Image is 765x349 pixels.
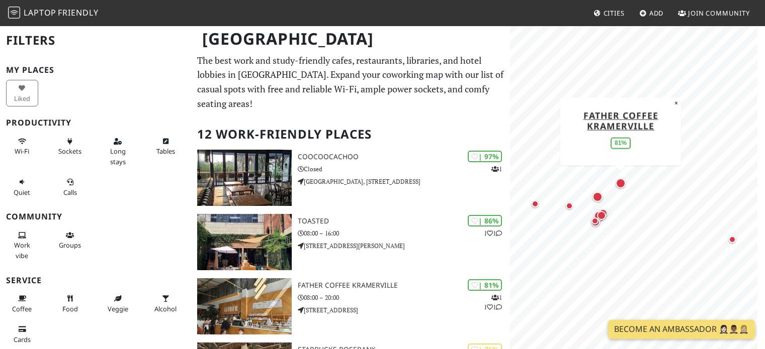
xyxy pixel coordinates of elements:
[54,227,86,254] button: Groups
[604,9,625,18] span: Cities
[59,241,81,250] span: Group tables
[58,7,98,18] span: Friendly
[589,215,602,228] div: Map marker
[298,228,511,238] p: 08:00 – 16:00
[14,241,30,260] span: People working
[194,25,508,53] h1: [GEOGRAPHIC_DATA]
[674,4,754,22] a: Join Community
[583,109,658,132] a: Father Coffee Kramerville
[298,281,511,290] h3: Father Coffee Kramerville
[298,164,511,174] p: Closed
[298,177,511,186] p: [GEOGRAPHIC_DATA], [STREET_ADDRESS]
[6,227,38,264] button: Work vibe
[102,290,134,317] button: Veggie
[197,53,504,111] p: The best work and study-friendly cafes, restaurants, libraries, and hotel lobbies in [GEOGRAPHIC_...
[63,188,77,197] span: Video/audio calls
[298,305,511,315] p: [STREET_ADDRESS]
[597,207,610,220] div: Map marker
[649,9,664,18] span: Add
[635,4,668,22] a: Add
[6,321,38,347] button: Cards
[298,217,511,225] h3: Toasted
[149,290,182,317] button: Alcohol
[191,278,510,334] a: Father Coffee Kramerville | 81% 111 Father Coffee Kramerville 08:00 – 20:00 [STREET_ADDRESS]
[24,7,56,18] span: Laptop
[110,147,126,166] span: Long stays
[8,7,20,19] img: LaptopFriendly
[15,147,29,156] span: Stable Wi-Fi
[592,209,606,223] div: Map marker
[62,304,78,313] span: Food
[589,4,629,22] a: Cities
[671,97,681,108] button: Close popup
[468,151,502,162] div: | 97%
[191,214,510,270] a: Toasted | 86% 11 Toasted 08:00 – 16:00 [STREET_ADDRESS][PERSON_NAME]
[197,278,291,334] img: Father Coffee Kramerville
[298,153,511,161] h3: Coocoocachoo
[298,293,511,302] p: 08:00 – 20:00
[298,241,511,251] p: [STREET_ADDRESS][PERSON_NAME]
[58,147,81,156] span: Power sockets
[197,119,504,150] h2: 12 Work-Friendly Places
[154,304,177,313] span: Alcohol
[611,137,631,149] div: 81%
[614,176,628,190] div: Map marker
[6,118,185,128] h3: Productivity
[590,190,605,204] div: Map marker
[54,174,86,200] button: Calls
[14,335,31,344] span: Credit cards
[6,290,38,317] button: Coffee
[6,25,185,56] h2: Filters
[102,133,134,170] button: Long stays
[6,174,38,200] button: Quiet
[484,293,502,312] p: 1 1 1
[622,154,634,166] div: Map marker
[589,215,601,227] div: Map marker
[8,5,99,22] a: LaptopFriendly LaptopFriendly
[491,164,502,174] p: 1
[529,198,541,210] div: Map marker
[12,304,32,313] span: Coffee
[6,65,185,75] h3: My Places
[468,215,502,226] div: | 86%
[6,276,185,285] h3: Service
[191,150,510,206] a: Coocoocachoo | 97% 1 Coocoocachoo Closed [GEOGRAPHIC_DATA], [STREET_ADDRESS]
[726,234,738,246] div: Map marker
[197,214,291,270] img: Toasted
[108,304,128,313] span: Veggie
[14,188,30,197] span: Quiet
[563,200,575,212] div: Map marker
[484,228,502,238] p: 1 1
[595,209,608,222] div: Map marker
[54,133,86,160] button: Sockets
[156,147,175,156] span: Work-friendly tables
[608,320,755,339] a: Become an Ambassador 🤵🏻‍♀️🤵🏾‍♂️🤵🏼‍♀️
[149,133,182,160] button: Tables
[468,279,502,291] div: | 81%
[6,212,185,221] h3: Community
[688,9,750,18] span: Join Community
[197,150,291,206] img: Coocoocachoo
[6,133,38,160] button: Wi-Fi
[54,290,86,317] button: Food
